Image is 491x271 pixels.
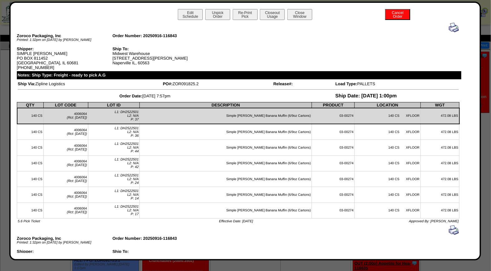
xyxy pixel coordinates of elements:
div: Printed: 1:32pm on [DATE] by [PERSON_NAME] [17,38,113,42]
img: print.gif [449,22,459,32]
div: Order Number: 20250916-116843 [112,33,208,38]
td: 03-00274 [312,171,355,187]
div: Ship To: [112,249,208,254]
td: 140 CS XFLOOR [355,124,421,140]
span: Approved By: [PERSON_NAME] [409,219,459,223]
span: Order Date: [119,94,142,98]
th: LOT CODE [43,102,88,108]
span: L1: DH2522501 L2: N/A P: 24 [115,174,139,185]
td: Simple [PERSON_NAME] Banana Muffin (6/9oz Cartons) [140,124,312,140]
td: 140 CS XFLOOR [355,108,421,124]
span: (Rct: [DATE]) [67,132,87,136]
button: CloseoutUsage [260,9,285,20]
td: 472.08 LBS [421,203,459,218]
span: (Rct: [DATE]) [67,116,87,120]
th: DESCRIPTION [140,102,312,108]
td: 140 CS XFLOOR [355,203,421,218]
button: UnpickOrder [205,9,230,20]
span: PO#: [163,81,173,86]
td: 140 CS XFLOOR [355,155,421,171]
span: (Rct: [DATE]) [67,148,87,151]
span: (Rct: [DATE]) [67,210,87,214]
td: 472.08 LBS [421,108,459,124]
span: Ship Via: [18,81,36,86]
button: CancelOrder [385,9,410,20]
td: 140 CS [17,108,43,124]
div: Shipper: [17,249,113,254]
td: 03-00274 [312,203,355,218]
div: Midwest Warehouse [STREET_ADDRESS][PERSON_NAME] Naperville IL, 60563 [112,47,208,65]
button: EditSchedule [178,9,203,20]
div: Zoroco Packaging, Inc [17,33,113,38]
td: 03-00274 [312,124,355,140]
td: 140 CS [17,171,43,187]
span: L1: DH2522501 L2: N/A P: 17 [115,205,139,216]
td: 140 CS XFLOOR [355,140,421,155]
span: L1: DH2522501 L2: N/A P: 37 [115,110,139,121]
td: 140 CS [17,187,43,203]
span: Load Type: [335,81,357,86]
td: 4006064 [43,108,88,124]
span: Ship Date: [DATE] 1:00pm [335,93,397,99]
td: 4006064 [43,155,88,171]
td: Simple [PERSON_NAME] Banana Muffin (6/9oz Cartons) [140,155,312,171]
th: PRODUCT [312,102,355,108]
span: L1: DH2522501 L2: N/A P: 44 [115,142,139,153]
td: Simple [PERSON_NAME] Banana Muffin (6/9oz Cartons) [140,203,312,218]
span: Release#: [273,81,293,86]
td: 472.08 LBS [421,124,459,140]
div: Midwest Warehouse [STREET_ADDRESS][PERSON_NAME] Naperville IL, 60563 [112,249,208,268]
td: Simple [PERSON_NAME] Banana Muffin (6/9oz Cartons) [140,187,312,203]
th: LOCATION [355,102,421,108]
span: (Rct: [DATE]) [67,179,87,183]
td: 140 CS [17,140,43,155]
div: SIMPLE [PERSON_NAME] PO BOX 811452 [GEOGRAPHIC_DATA], IL 60681 [PHONE_NUMBER] [17,47,113,70]
button: CloseWindow [287,9,312,20]
button: Re-PrintPick [233,9,258,20]
th: WGT [421,102,459,108]
td: 4006064 [43,187,88,203]
td: 472.08 LBS [421,155,459,171]
td: 4006064 [43,140,88,155]
td: 140 CS XFLOOR [355,187,421,203]
td: 140 CS [17,155,43,171]
span: (Rct: [DATE]) [67,163,87,167]
td: ZOR091825.2 [163,81,272,86]
td: 4006064 [43,171,88,187]
span: L1: DH2522501 L2: N/A P: 42 [115,158,139,169]
td: 472.08 LBS [421,187,459,203]
td: 4006064 [43,124,88,140]
div: Shipper: [17,47,113,51]
td: Simple [PERSON_NAME] Banana Muffin (6/9oz Cartons) [140,108,312,124]
img: print.gif [449,225,459,235]
span: (Rct: [DATE]) [67,195,87,199]
td: [DATE] 7:57pm [17,93,273,99]
td: Simple [PERSON_NAME] Banana Muffin (6/9oz Cartons) [140,171,312,187]
div: Order Number: 20250916-116843 [112,236,208,241]
th: QTY [17,102,43,108]
th: LOT ID [88,102,140,108]
td: PALLETS [335,81,459,86]
div: Notes: Ship Type: Freight - ready to pick A.G [17,71,461,79]
span: L1: DH2522501 L2: N/A P: 36 [115,126,139,138]
td: 140 CS [17,124,43,140]
td: 03-00274 [312,155,355,171]
td: 03-00274 [312,140,355,155]
td: 472.08 LBS [421,140,459,155]
td: 140 CS [17,203,43,218]
td: Simple [PERSON_NAME] Banana Muffin (6/9oz Cartons) [140,140,312,155]
td: Zipline Logistics [17,81,162,86]
td: 472.08 LBS [421,171,459,187]
td: 03-00274 [312,187,355,203]
span: 5.6 Pick Ticket [18,219,40,223]
div: Zoroco Packaging, Inc [17,236,113,241]
a: CloseWindow [287,14,313,19]
div: Ship To: [112,47,208,51]
span: Effective Date: [DATE] [219,219,253,223]
div: Printed: 1:32pm on [DATE] by [PERSON_NAME] [17,241,113,244]
td: 4006064 [43,203,88,218]
span: L1: DH2522501 L2: N/A P: 14 [115,189,139,200]
td: 140 CS XFLOOR [355,171,421,187]
td: 03-00274 [312,108,355,124]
